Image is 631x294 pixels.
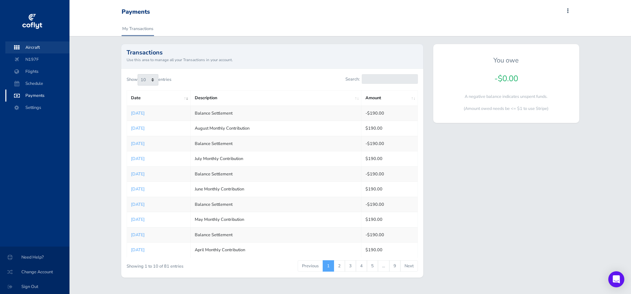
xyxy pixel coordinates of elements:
td: Balance Settlement [190,166,361,181]
td: -$190.00 [361,136,418,151]
h4: -$0.00 [439,74,574,84]
a: 2 [334,260,345,272]
input: Search: [362,74,418,84]
select: Showentries [138,74,158,86]
span: Sign Out [8,281,61,293]
p: A negative balance indicates unspent funds. [439,93,574,100]
td: $190.00 [361,121,418,136]
div: Payments [122,8,150,16]
td: July Monthly Contribution [190,151,361,166]
span: N197F [12,53,63,65]
p: (Amount owed needs be <= $1 to use Stripe) [439,105,574,112]
small: Use this area to manage all your Transactions in your account. [127,57,418,63]
a: [DATE] [131,201,145,207]
td: Balance Settlement [190,227,361,242]
a: 3 [345,260,356,272]
td: Balance Settlement [190,106,361,121]
a: 9 [389,260,401,272]
a: [DATE] [131,156,145,162]
td: -$190.00 [361,166,418,181]
td: April Monthly Contribution [190,243,361,258]
td: $190.00 [361,243,418,258]
span: Aircraft [12,41,63,53]
a: Next [400,260,418,272]
th: Amount: activate to sort column ascending [361,91,418,106]
a: [DATE] [131,186,145,192]
span: Settings [12,102,63,114]
span: Change Account [8,266,61,278]
a: [DATE] [131,232,145,238]
td: $190.00 [361,212,418,227]
th: Date: activate to sort column ascending [127,91,191,106]
td: August Monthly Contribution [190,121,361,136]
div: Open Intercom Messenger [608,271,624,287]
a: [DATE] [131,125,145,131]
span: Need Help? [8,251,61,263]
a: [DATE] [131,110,145,116]
a: [DATE] [131,216,145,223]
a: [DATE] [131,171,145,177]
td: Balance Settlement [190,197,361,212]
td: Balance Settlement [190,136,361,151]
td: June Monthly Contribution [190,182,361,197]
td: $190.00 [361,151,418,166]
a: My Transactions [122,21,154,36]
label: Search: [345,74,418,84]
td: -$190.00 [361,197,418,212]
td: -$190.00 [361,106,418,121]
img: coflyt logo [21,12,43,32]
a: 5 [367,260,378,272]
label: Show entries [127,74,171,86]
span: Schedule [12,78,63,90]
a: [DATE] [131,141,145,147]
div: Showing 1 to 10 of 81 entries [127,260,243,270]
th: Description: activate to sort column ascending [190,91,361,106]
a: [DATE] [131,247,145,253]
td: $190.00 [361,182,418,197]
span: Flights [12,65,63,78]
h5: You owe [439,56,574,64]
a: 1 [323,260,334,272]
h2: Transactions [127,49,418,55]
a: 4 [356,260,367,272]
td: May Monthly Contribution [190,212,361,227]
td: -$190.00 [361,227,418,242]
span: Payments [12,90,63,102]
